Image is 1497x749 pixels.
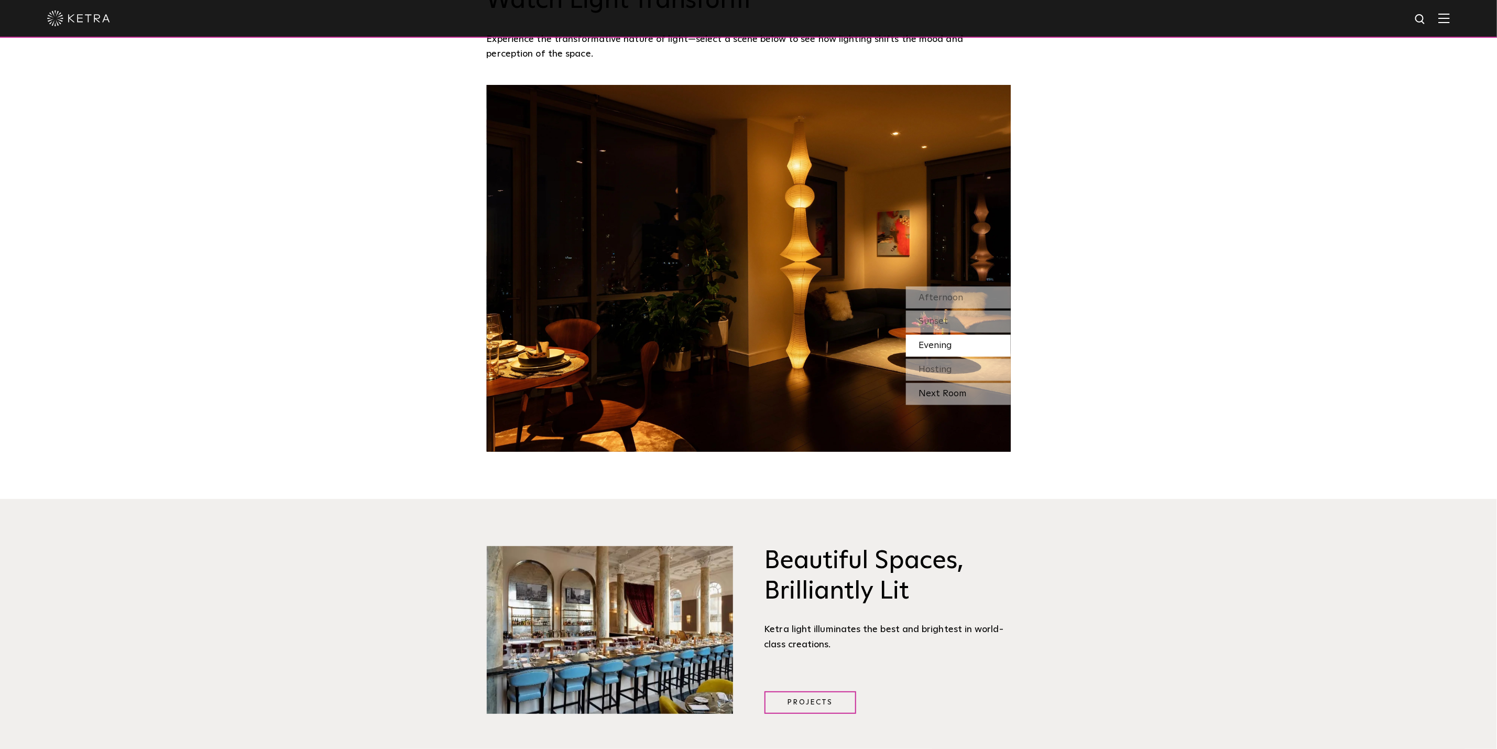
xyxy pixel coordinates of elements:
[487,32,1006,62] p: Experience the transformative nature of light—select a scene below to see how lighting shifts the...
[764,622,1011,652] div: Ketra light illuminates the best and brightest in world-class creations.
[919,341,953,351] span: Evening
[487,546,733,714] img: Brilliantly Lit@2x
[919,365,953,375] span: Hosting
[487,85,1011,452] img: SS_HBD_LivingRoom_Desktop_03
[1438,13,1450,23] img: Hamburger%20Nav.svg
[906,383,1011,405] div: Next Room
[1414,13,1427,26] img: search icon
[764,546,1011,606] h3: Beautiful Spaces, Brilliantly Lit
[919,293,964,302] span: Afternoon
[47,10,110,26] img: ketra-logo-2019-white
[919,317,948,327] span: Sunset
[764,691,856,714] a: Projects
